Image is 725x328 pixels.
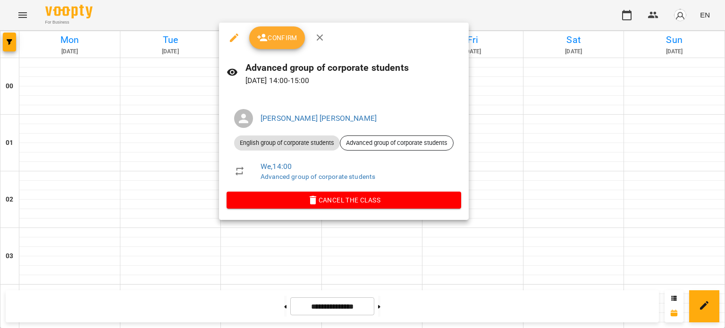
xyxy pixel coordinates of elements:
div: Advanced group of corporate students [340,135,454,151]
h6: Advanced group of corporate students [245,60,461,75]
a: We , 14:00 [261,162,292,171]
span: Cancel the class [234,194,454,206]
span: Confirm [257,32,297,43]
button: Cancel the class [227,192,461,209]
button: Confirm [249,26,305,49]
a: Advanced group of corporate students [261,173,375,180]
span: Advanced group of corporate students [340,139,453,147]
a: [PERSON_NAME] [PERSON_NAME] [261,114,377,123]
p: [DATE] 14:00 - 15:00 [245,75,461,86]
span: English group of corporate students [234,139,340,147]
